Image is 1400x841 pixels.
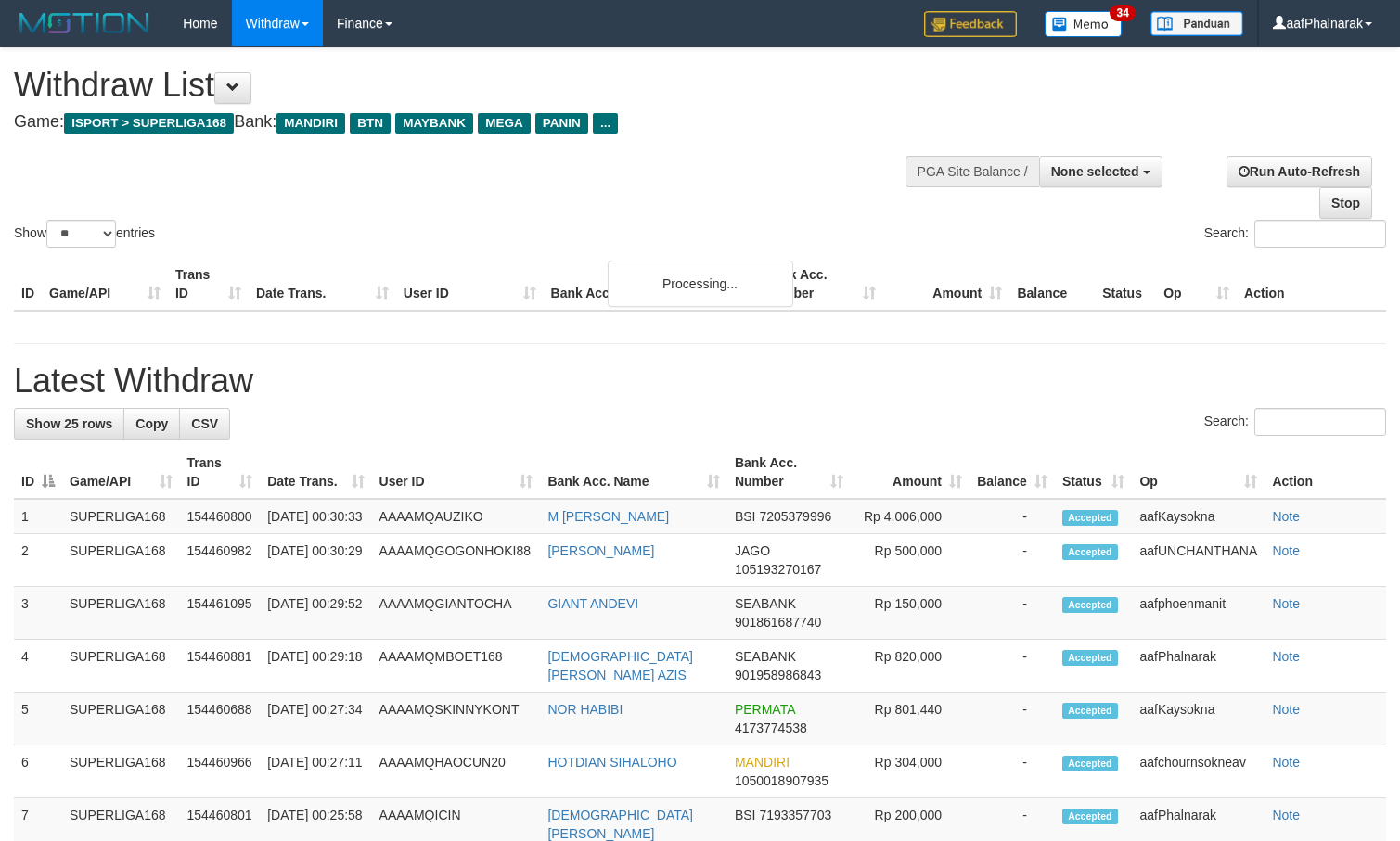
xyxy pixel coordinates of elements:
th: Balance [1009,258,1095,311]
a: Note [1272,808,1300,822]
img: Button%20Memo.svg [1045,11,1123,37]
span: Accepted [1062,650,1118,666]
span: BSI [735,509,756,524]
th: Bank Acc. Number: activate to sort column ascending [727,446,851,499]
label: Show entries [14,220,155,248]
th: Game/API: activate to sort column ascending [62,446,180,499]
a: CSV [179,408,230,440]
th: Game/API [42,258,168,311]
a: HOTDIAN SIHALOHO [547,755,676,770]
th: Action [1265,446,1386,499]
td: Rp 304,000 [851,745,970,798]
span: Copy 901861687740 to clipboard [735,615,821,630]
td: SUPERLIGA168 [62,534,180,587]
a: GIANT ANDEVI [547,596,638,611]
td: AAAAMQGOGONHOKI88 [372,534,541,587]
td: Rp 801,440 [851,693,970,745]
td: AAAAMQGIANTOCHA [372,587,541,640]
td: [DATE] 00:29:52 [260,587,371,640]
th: Trans ID: activate to sort column ascending [180,446,261,499]
td: SUPERLIGA168 [62,640,180,693]
span: Copy 7193357703 to clipboard [759,808,831,822]
td: 154460966 [180,745,261,798]
span: Accepted [1062,510,1118,526]
th: Bank Acc. Name [544,258,758,311]
span: MAYBANK [395,113,473,134]
a: Note [1272,755,1300,770]
td: - [970,640,1055,693]
th: Trans ID [168,258,249,311]
span: ISPORT > SUPERLIGA168 [64,113,234,134]
td: aafPhalnarak [1132,640,1265,693]
span: Copy 1050018907935 to clipboard [735,773,828,788]
span: CSV [191,416,218,431]
h4: Game: Bank: [14,113,915,132]
a: Show 25 rows [14,408,124,440]
span: Copy 105193270167 to clipboard [735,562,821,577]
th: Amount: activate to sort column ascending [851,446,970,499]
a: Note [1272,543,1300,558]
img: panduan.png [1150,11,1243,36]
th: Date Trans. [249,258,396,311]
a: Note [1272,509,1300,524]
th: Balance: activate to sort column ascending [970,446,1055,499]
label: Search: [1204,220,1386,248]
span: Copy 7205379996 to clipboard [759,509,831,524]
th: User ID: activate to sort column ascending [372,446,541,499]
span: MANDIRI [276,113,345,134]
span: Accepted [1062,703,1118,719]
span: Accepted [1062,544,1118,560]
td: aafKaysokna [1132,693,1265,745]
a: NOR HABIBI [547,702,623,717]
th: Date Trans.: activate to sort column ascending [260,446,371,499]
div: PGA Site Balance / [906,156,1039,187]
td: aafUNCHANTHANA [1132,534,1265,587]
span: Accepted [1062,756,1118,771]
h1: Latest Withdraw [14,363,1386,400]
td: [DATE] 00:27:11 [260,745,371,798]
td: 2 [14,534,62,587]
td: AAAAMQHAOCUN20 [372,745,541,798]
td: aafKaysokna [1132,499,1265,534]
img: MOTION_logo.png [14,9,155,37]
div: Processing... [608,261,793,307]
td: 154461095 [180,587,261,640]
th: ID [14,258,42,311]
td: - [970,693,1055,745]
td: Rp 500,000 [851,534,970,587]
button: None selected [1039,156,1162,187]
td: AAAAMQAUZIKO [372,499,541,534]
td: Rp 820,000 [851,640,970,693]
span: Show 25 rows [26,416,112,431]
input: Search: [1254,408,1386,436]
label: Search: [1204,408,1386,436]
select: Showentries [46,220,116,248]
span: Accepted [1062,597,1118,613]
th: ID: activate to sort column descending [14,446,62,499]
span: 34 [1110,5,1135,21]
td: - [970,587,1055,640]
th: Bank Acc. Name: activate to sort column ascending [540,446,727,499]
span: Copy 4173774538 to clipboard [735,720,807,735]
td: - [970,745,1055,798]
span: MEGA [478,113,531,134]
td: - [970,534,1055,587]
td: SUPERLIGA168 [62,499,180,534]
td: 6 [14,745,62,798]
td: aafchournsokneav [1132,745,1265,798]
td: SUPERLIGA168 [62,587,180,640]
a: Run Auto-Refresh [1227,156,1372,187]
th: Amount [883,258,1009,311]
th: Bank Acc. Number [757,258,883,311]
td: 154460881 [180,640,261,693]
td: 4 [14,640,62,693]
span: PERMATA [735,702,795,717]
td: 154460800 [180,499,261,534]
td: 154460688 [180,693,261,745]
span: BSI [735,808,756,822]
span: MANDIRI [735,755,790,770]
td: - [970,499,1055,534]
span: SEABANK [735,596,796,611]
img: Feedback.jpg [924,11,1017,37]
td: Rp 4,006,000 [851,499,970,534]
